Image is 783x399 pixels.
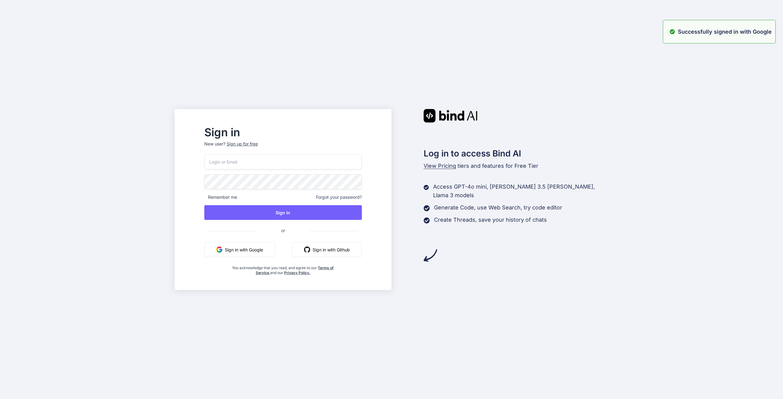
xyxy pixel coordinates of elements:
[678,28,772,36] p: Successfully signed in with Google
[231,262,336,275] div: You acknowledge that you read, and agree to our and our
[284,270,310,275] a: Privacy Policy.
[204,154,362,169] input: Login or Email
[256,265,334,275] a: Terms of Service
[316,194,362,200] span: Forgot your password?
[292,242,362,257] button: Sign in with Github
[216,247,222,253] img: google
[227,141,258,147] div: Sign up for free
[424,162,608,170] p: tiers and features for Free Tier
[257,223,310,238] span: or
[204,242,275,257] button: Sign in with Google
[204,205,362,220] button: Sign In
[433,183,608,200] p: Access GPT-4o mini, [PERSON_NAME] 3.5 [PERSON_NAME], Llama 3 models
[424,163,456,169] span: View Pricing
[204,194,237,200] span: Remember me
[204,141,362,154] p: New user?
[669,28,675,36] img: alert
[434,203,562,212] p: Generate Code, use Web Search, try code editor
[434,216,547,224] p: Create Threads, save your history of chats
[424,249,437,262] img: arrow
[204,127,362,137] h2: Sign in
[424,109,477,122] img: Bind AI logo
[424,147,608,160] h2: Log in to access Bind AI
[304,247,310,253] img: github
